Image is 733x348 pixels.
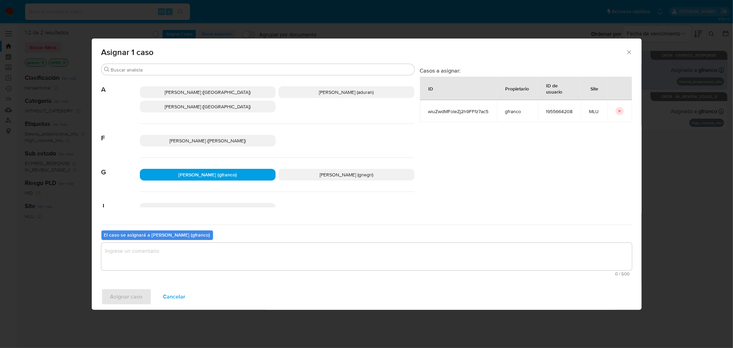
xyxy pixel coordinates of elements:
span: gfranco [505,108,530,115]
button: Buscar [104,67,110,72]
h3: Casos a asignar: [420,67,632,74]
span: Asignar 1 caso [101,48,626,56]
span: [PERSON_NAME] (jolarrea) [180,205,236,212]
span: wiuZwdMFoleZj2h9FFfz7ac5 [428,108,489,115]
div: [PERSON_NAME] ([PERSON_NAME]) [140,135,276,146]
span: J [101,192,140,210]
span: MLU [589,108,599,115]
span: [PERSON_NAME] ([GEOGRAPHIC_DATA]) [165,89,251,96]
span: [PERSON_NAME] (gnegri) [320,171,373,178]
span: 1955664208 [546,108,573,115]
span: [PERSON_NAME] ([PERSON_NAME]) [169,137,246,144]
button: icon-button [615,107,624,115]
div: [PERSON_NAME] ([GEOGRAPHIC_DATA]) [140,86,276,98]
span: [PERSON_NAME] (gfranco) [178,171,237,178]
button: Cancelar [154,289,195,305]
div: [PERSON_NAME] ([GEOGRAPHIC_DATA]) [140,101,276,112]
span: Cancelar [163,289,186,304]
div: [PERSON_NAME] (jolarrea) [140,203,276,215]
input: Buscar analista [111,67,412,73]
span: [PERSON_NAME] (aduran) [319,89,374,96]
div: ID [420,80,442,97]
span: A [101,75,140,94]
b: El caso se asignará a [PERSON_NAME] (gfranco) [104,231,210,238]
div: [PERSON_NAME] (aduran) [278,86,414,98]
span: G [101,158,140,176]
span: Máximo 500 caracteres [103,272,630,276]
div: ID de usuario [538,77,581,100]
span: [PERSON_NAME] ([GEOGRAPHIC_DATA]) [165,103,251,110]
button: Cerrar ventana [626,49,632,55]
div: [PERSON_NAME] (gnegri) [278,169,414,181]
div: Propietario [497,80,537,97]
span: F [101,124,140,142]
div: assign-modal [92,39,642,310]
div: [PERSON_NAME] (gfranco) [140,169,276,181]
div: Site [582,80,607,97]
